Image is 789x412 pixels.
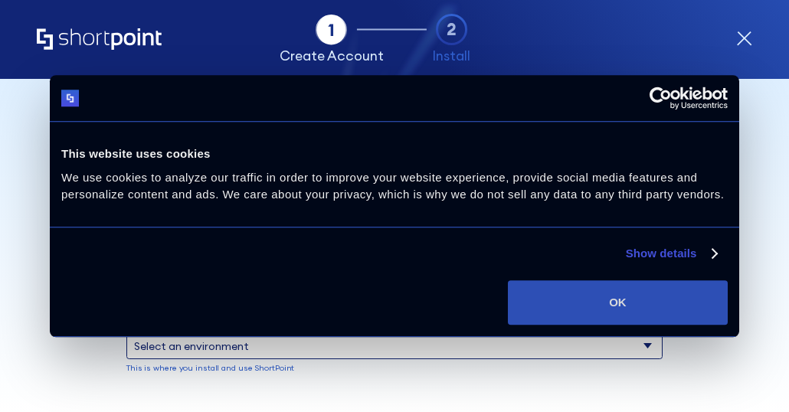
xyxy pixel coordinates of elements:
img: logo [61,90,79,107]
span: We use cookies to analyze our traffic in order to improve your website experience, provide social... [61,171,724,201]
div: This website uses cookies [61,145,728,163]
button: OK [508,280,728,325]
a: Show details [626,244,716,263]
a: Usercentrics Cookiebot - opens in a new window [594,87,728,110]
